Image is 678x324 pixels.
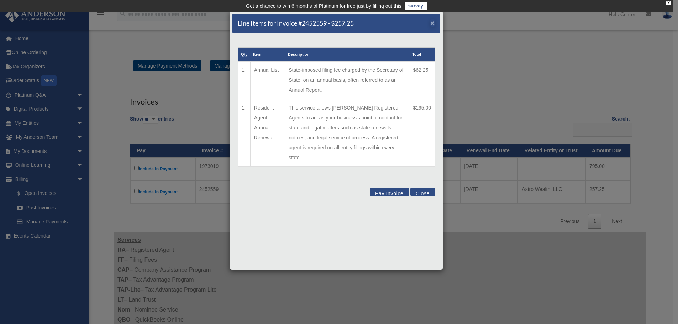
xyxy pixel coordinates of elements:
[250,62,285,99] td: Annual List
[246,2,401,10] div: Get a chance to win 6 months of Platinum for free just by filling out this
[285,99,409,166] td: This service allows [PERSON_NAME] Registered Agents to act as your business's point of contact fo...
[666,1,671,5] div: close
[238,48,251,62] th: Qty
[285,48,409,62] th: Description
[238,62,251,99] td: 1
[430,19,435,27] span: ×
[250,48,285,62] th: Item
[405,2,427,10] a: survey
[409,99,435,166] td: $195.00
[409,62,435,99] td: $62.25
[238,19,354,28] h5: Line Items for Invoice #2452559 - $257.25
[410,188,435,196] button: Close
[409,48,435,62] th: Total
[285,62,409,99] td: State-imposed filing fee charged by the Secretary of State, on an annual basis, often referred to...
[370,188,409,196] button: Pay Invoice
[238,99,251,166] td: 1
[250,99,285,166] td: Resident Agent Annual Renewal
[430,19,435,27] button: Close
